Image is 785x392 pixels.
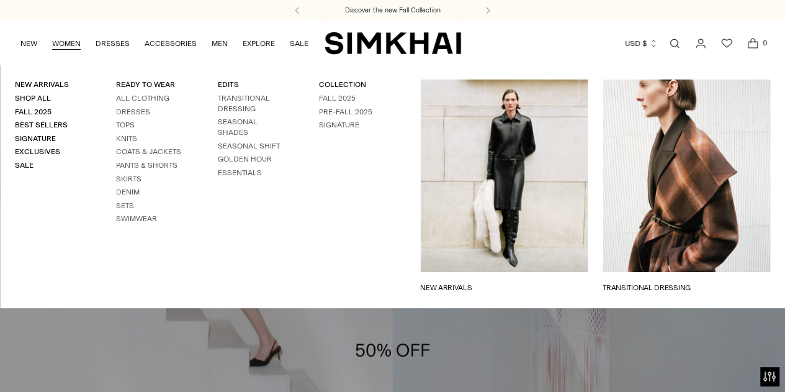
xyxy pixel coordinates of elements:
[714,31,739,56] a: Wishlist
[662,31,687,56] a: Open search modal
[740,31,765,56] a: Open cart modal
[96,30,130,57] a: DRESSES
[625,30,658,57] button: USD $
[325,31,461,55] a: SIMKHAI
[243,30,275,57] a: EXPLORE
[145,30,197,57] a: ACCESSORIES
[345,6,441,16] a: Discover the new Fall Collection
[290,30,308,57] a: SALE
[52,30,81,57] a: WOMEN
[688,31,713,56] a: Go to the account page
[20,30,37,57] a: NEW
[212,30,228,57] a: MEN
[759,37,770,48] span: 0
